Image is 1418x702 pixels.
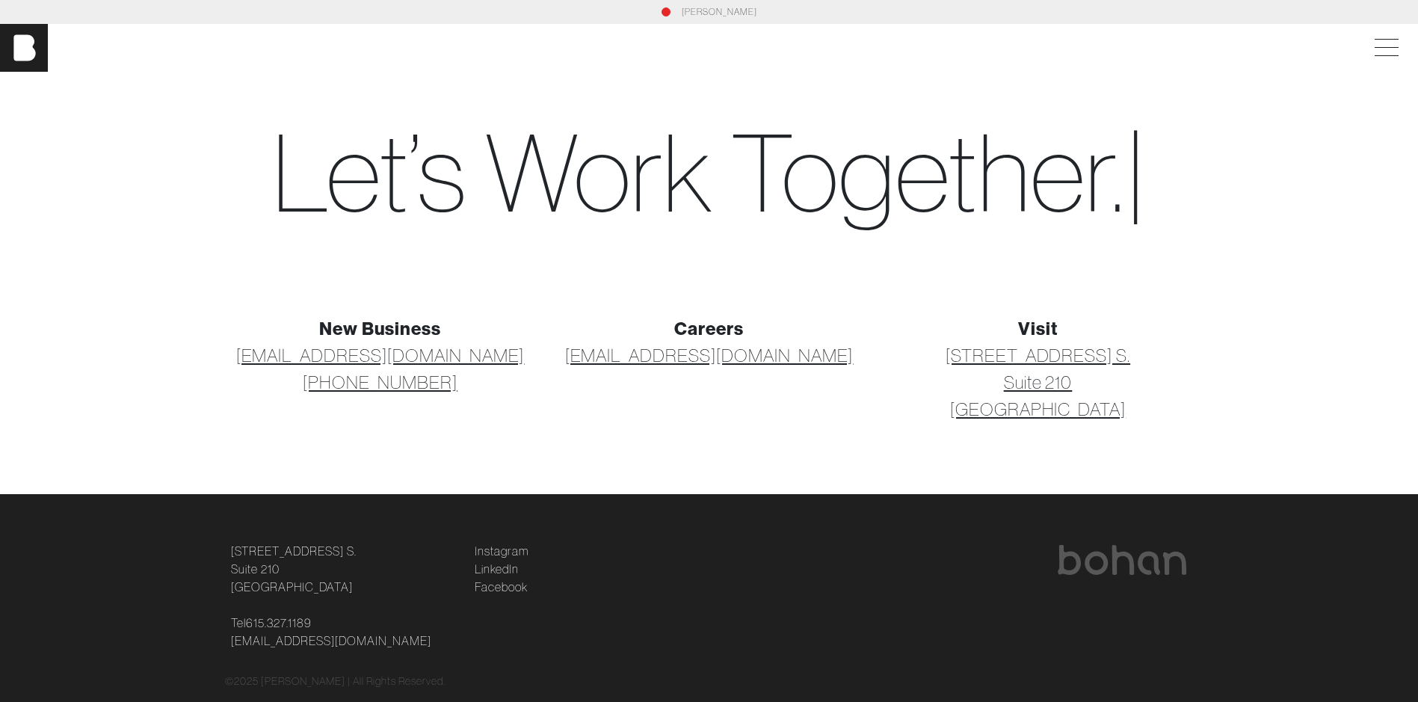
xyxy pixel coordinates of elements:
[554,315,865,342] div: Careers
[485,104,1125,240] span: W o r k T o g e t h e r .
[883,315,1194,342] div: Visit
[236,342,525,369] a: [EMAIL_ADDRESS][DOMAIN_NAME]
[475,578,528,596] a: Facebook
[475,560,519,578] a: LinkedIn
[231,632,431,650] a: [EMAIL_ADDRESS][DOMAIN_NAME]
[272,104,466,240] span: Let’s
[475,542,528,560] a: Instagram
[682,5,757,19] a: [PERSON_NAME]
[246,614,312,632] a: 615.327.1189
[946,342,1130,422] a: [STREET_ADDRESS] S.Suite 210[GEOGRAPHIC_DATA]
[225,674,1194,689] div: © 2025
[303,369,457,395] a: [PHONE_NUMBER]
[231,614,457,650] p: Tel
[231,542,357,596] a: [STREET_ADDRESS] S.Suite 210[GEOGRAPHIC_DATA]
[1056,545,1188,575] img: bohan logo
[565,342,854,369] a: [EMAIL_ADDRESS][DOMAIN_NAME]
[261,674,446,689] p: [PERSON_NAME] | All Rights Reserved.
[225,315,536,342] div: New Business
